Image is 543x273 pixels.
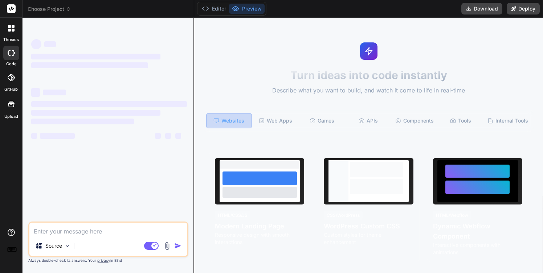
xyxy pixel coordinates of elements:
[165,133,171,139] span: ‌
[215,231,304,246] p: Responsive design with smooth interactions
[31,62,148,68] span: ‌
[40,133,75,139] span: ‌
[299,113,344,128] div: Games
[31,88,40,97] span: ‌
[485,113,531,128] div: Internal Tools
[31,110,160,116] span: ‌
[199,86,539,95] p: Describe what you want to build, and watch it come to life in real-time
[253,113,298,128] div: Web Apps
[44,41,56,47] span: ‌
[3,37,19,43] label: threads
[28,257,188,264] p: Always double-check its answers. Your in Bind
[324,231,413,246] p: Custom styles for theme enhancement
[28,5,71,13] span: Choose Project
[215,211,250,220] div: HTML/CSS/JS
[324,211,363,220] div: CSS/WordPress
[31,119,134,124] span: ‌
[199,4,229,14] button: Editor
[206,113,252,128] div: Websites
[199,69,539,82] h1: Turn ideas into code instantly
[31,101,187,107] span: ‌
[433,211,471,220] div: HTML/Webflow
[155,133,161,139] span: ‌
[324,221,413,231] h4: WordPress Custom CSS
[31,39,41,49] span: ‌
[31,54,160,59] span: ‌
[163,242,171,250] img: attachment
[229,4,265,14] button: Preview
[4,86,18,92] label: GitHub
[507,3,540,15] button: Deploy
[438,113,483,128] div: Tools
[31,133,37,139] span: ‌
[174,242,181,249] img: icon
[346,113,391,128] div: APIs
[392,113,437,128] div: Components
[4,113,18,120] label: Upload
[64,243,70,249] img: Pick Models
[6,61,16,67] label: code
[175,133,181,139] span: ‌
[461,3,502,15] button: Download
[43,90,66,95] span: ‌
[433,221,522,241] h4: Dynamic Webflow Component
[97,258,110,262] span: privacy
[215,221,304,231] h4: Modern Landing Page
[45,242,62,249] p: Source
[433,241,522,256] p: Interactive components with animations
